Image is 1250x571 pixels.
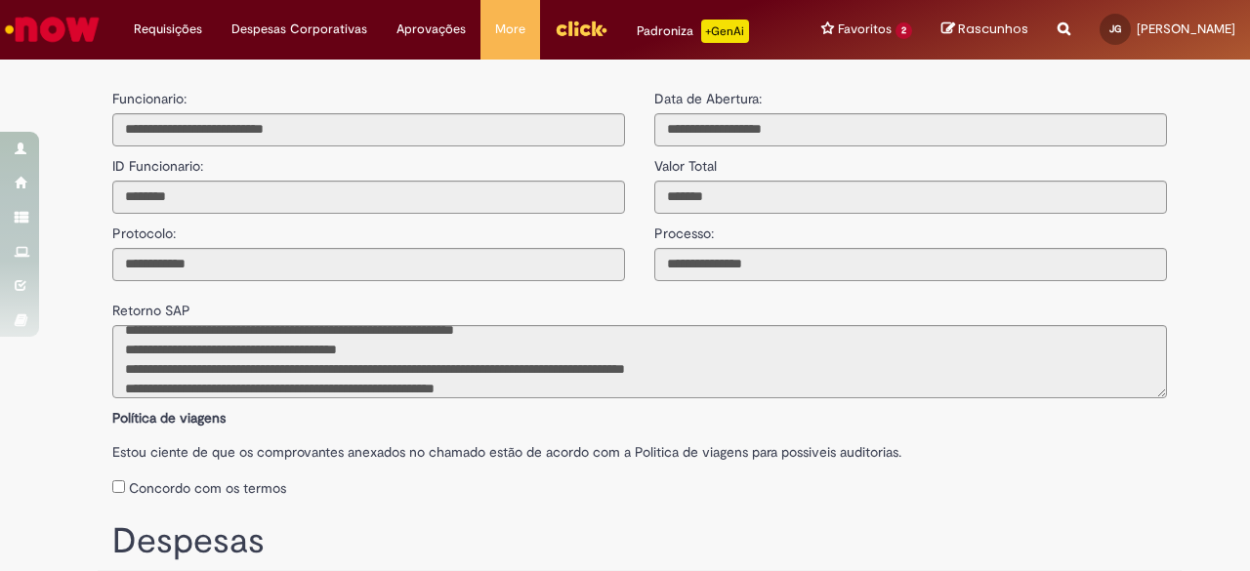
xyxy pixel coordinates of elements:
[112,146,203,176] label: ID Funcionario:
[1137,20,1235,37] span: [PERSON_NAME]
[838,20,892,39] span: Favoritos
[896,22,912,39] span: 2
[129,478,286,498] label: Concordo com os termos
[1109,22,1121,35] span: JG
[495,20,525,39] span: More
[654,89,762,108] label: Data de Abertura:
[231,20,367,39] span: Despesas Corporativas
[112,291,190,320] label: Retorno SAP
[112,409,226,427] b: Política de viagens
[112,522,1167,561] h1: Despesas
[112,432,1167,462] label: Estou ciente de que os comprovantes anexados no chamado estão de acordo com a Politica de viagens...
[958,20,1028,38] span: Rascunhos
[396,20,466,39] span: Aprovações
[941,20,1028,39] a: Rascunhos
[654,214,714,243] label: Processo:
[701,20,749,43] p: +GenAi
[112,89,187,108] label: Funcionario:
[134,20,202,39] span: Requisições
[2,10,103,49] img: ServiceNow
[637,20,749,43] div: Padroniza
[112,214,176,243] label: Protocolo:
[654,146,717,176] label: Valor Total
[555,14,607,43] img: click_logo_yellow_360x200.png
